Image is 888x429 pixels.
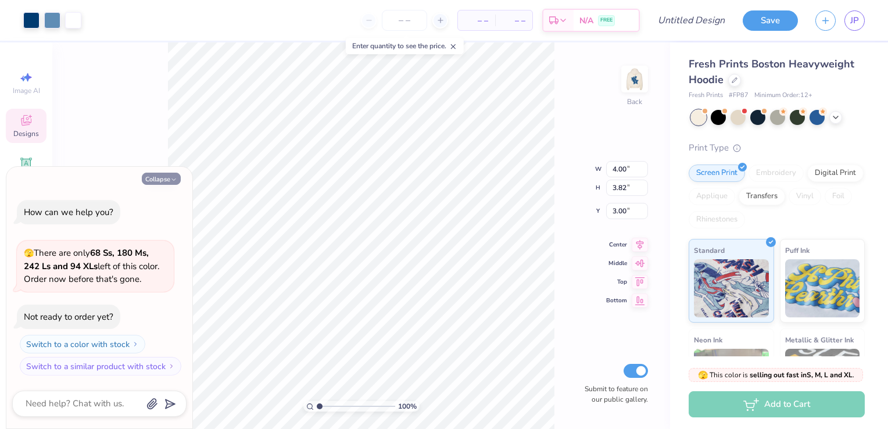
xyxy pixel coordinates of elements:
[142,173,181,185] button: Collapse
[465,15,488,27] span: – –
[346,38,464,54] div: Enter quantity to see the price.
[844,10,865,31] a: JP
[13,129,39,138] span: Designs
[689,141,865,155] div: Print Type
[689,91,723,101] span: Fresh Prints
[743,10,798,31] button: Save
[623,67,646,91] img: Back
[785,334,854,346] span: Metallic & Glitter Ink
[694,259,769,317] img: Standard
[20,357,181,376] button: Switch to a similar product with stock
[689,211,745,228] div: Rhinestones
[24,247,159,285] span: There are only left of this color. Order now before that's gone.
[132,341,139,348] img: Switch to a color with stock
[850,14,859,27] span: JP
[785,259,860,317] img: Puff Ink
[579,15,593,27] span: N/A
[698,370,854,380] span: This color is .
[807,165,864,182] div: Digital Print
[785,349,860,407] img: Metallic & Glitter Ink
[24,247,149,272] strong: 68 Ss, 180 Ms, 242 Ls and 94 XLs
[606,296,627,305] span: Bottom
[606,241,627,249] span: Center
[789,188,821,205] div: Vinyl
[24,206,113,218] div: How can we help you?
[749,165,804,182] div: Embroidery
[825,188,852,205] div: Foil
[382,10,427,31] input: – –
[606,278,627,286] span: Top
[689,57,854,87] span: Fresh Prints Boston Heavyweight Hoodie
[649,9,734,32] input: Untitled Design
[785,244,810,256] span: Puff Ink
[13,86,40,95] span: Image AI
[694,349,769,407] img: Neon Ink
[689,188,735,205] div: Applique
[502,15,525,27] span: – –
[750,370,853,380] strong: selling out fast in S, M, L and XL
[739,188,785,205] div: Transfers
[627,96,642,107] div: Back
[24,248,34,259] span: 🫣
[600,16,613,24] span: FREE
[24,311,113,323] div: Not ready to order yet?
[398,401,417,412] span: 100 %
[168,363,175,370] img: Switch to a similar product with stock
[578,384,648,405] label: Submit to feature on our public gallery.
[729,91,749,101] span: # FP87
[754,91,812,101] span: Minimum Order: 12 +
[694,334,722,346] span: Neon Ink
[694,244,725,256] span: Standard
[689,165,745,182] div: Screen Print
[606,259,627,267] span: Middle
[698,370,708,381] span: 🫣
[20,335,145,353] button: Switch to a color with stock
